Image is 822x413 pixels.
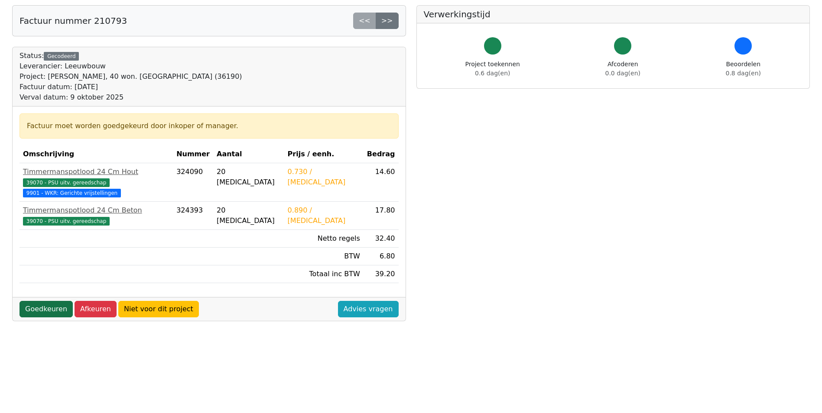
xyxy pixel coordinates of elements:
div: Factuur datum: [DATE] [19,82,242,92]
div: Timmermanspotlood 24 Cm Hout [23,167,169,177]
div: Verval datum: 9 oktober 2025 [19,92,242,103]
div: Timmermanspotlood 24 Cm Beton [23,205,169,216]
td: 324090 [173,163,213,202]
div: Status: [19,51,242,103]
div: 20 [MEDICAL_DATA] [217,167,281,187]
div: Beoordelen [726,60,761,78]
span: 39070 - PSU uitv. gereedschap [23,217,110,226]
div: Project toekennen [465,60,520,78]
a: Niet voor dit project [118,301,199,317]
a: Afkeuren [75,301,117,317]
a: Timmermanspotlood 24 Cm Beton39070 - PSU uitv. gereedschap [23,205,169,226]
a: Timmermanspotlood 24 Cm Hout39070 - PSU uitv. gereedschap 9901 - WKR: Gerichte vrijstellingen [23,167,169,198]
td: Netto regels [284,230,364,248]
span: 0.6 dag(en) [475,70,510,77]
a: >> [376,13,399,29]
div: Afcoderen [605,60,640,78]
td: 14.60 [364,163,399,202]
h5: Factuur nummer 210793 [19,16,127,26]
span: 0.0 dag(en) [605,70,640,77]
th: Omschrijving [19,145,173,163]
a: Advies vragen [338,301,399,317]
div: Project: [PERSON_NAME], 40 won. [GEOGRAPHIC_DATA] (36190) [19,71,242,82]
td: 6.80 [364,248,399,265]
th: Nummer [173,145,213,163]
td: 39.20 [364,265,399,283]
div: 0.730 / [MEDICAL_DATA] [288,167,360,187]
span: 9901 - WKR: Gerichte vrijstellingen [23,189,121,197]
div: 0.890 / [MEDICAL_DATA] [288,205,360,226]
td: 324393 [173,202,213,230]
div: Leverancier: Leeuwbouw [19,61,242,71]
span: 39070 - PSU uitv. gereedschap [23,178,110,187]
a: Goedkeuren [19,301,73,317]
div: 20 [MEDICAL_DATA] [217,205,281,226]
th: Aantal [213,145,284,163]
div: Factuur moet worden goedgekeurd door inkoper of manager. [27,121,391,131]
td: 17.80 [364,202,399,230]
td: BTW [284,248,364,265]
span: 0.8 dag(en) [726,70,761,77]
th: Bedrag [364,145,399,163]
td: Totaal inc BTW [284,265,364,283]
td: 32.40 [364,230,399,248]
th: Prijs / eenh. [284,145,364,163]
div: Gecodeerd [44,52,79,61]
h5: Verwerkingstijd [424,9,803,19]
